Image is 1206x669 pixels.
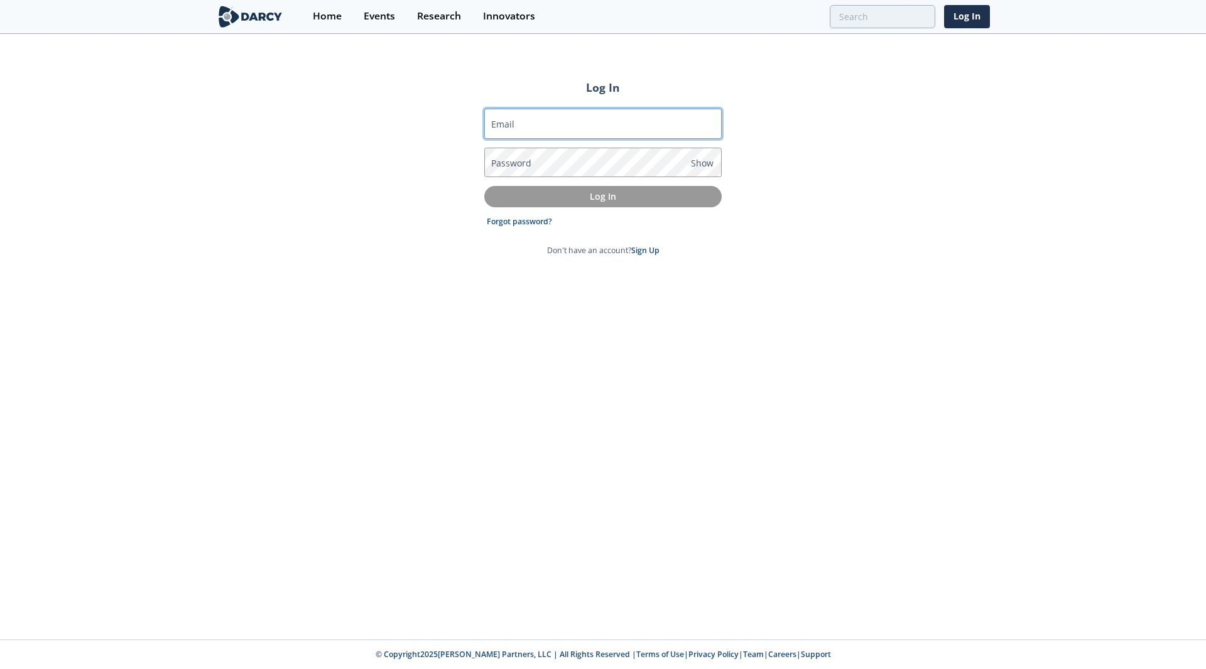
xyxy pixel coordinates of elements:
p: Don't have an account? [547,245,660,256]
a: Support [801,649,831,660]
p: © Copyright 2025 [PERSON_NAME] Partners, LLC | All Rights Reserved | | | | | [138,649,1068,660]
a: Team [743,649,764,660]
a: Terms of Use [636,649,684,660]
label: Password [491,156,531,170]
a: Forgot password? [487,216,552,227]
span: Show [691,156,714,170]
div: Innovators [483,11,535,21]
a: Sign Up [631,245,660,256]
div: Home [313,11,342,21]
input: Advanced Search [830,5,935,28]
p: Log In [493,190,713,203]
a: Privacy Policy [688,649,739,660]
button: Log In [484,186,722,207]
h2: Log In [484,79,722,95]
a: Log In [944,5,990,28]
a: Careers [768,649,796,660]
div: Events [364,11,395,21]
div: Research [417,11,461,21]
label: Email [491,117,514,131]
img: logo-wide.svg [216,6,285,28]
